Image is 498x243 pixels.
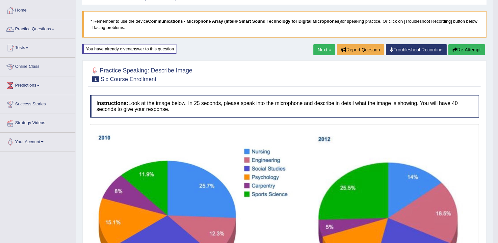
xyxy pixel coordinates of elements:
[148,19,341,24] b: Communications - Microphone Array (Intel® Smart Sound Technology for Digital Microphones)
[82,11,486,38] blockquote: * Remember to use the device for speaking practice. Or click on [Troubleshoot Recording] button b...
[0,1,75,18] a: Home
[0,39,75,55] a: Tests
[96,100,128,106] b: Instructions:
[0,114,75,130] a: Strategy Videos
[448,44,485,55] button: Re-Attempt
[313,44,335,55] a: Next »
[0,133,75,149] a: Your Account
[82,44,176,54] div: You have already given answer to this question
[101,76,156,82] small: Six Course Enrollment
[92,76,99,82] span: 1
[337,44,384,55] button: Report Question
[0,95,75,112] a: Success Stories
[90,66,192,82] h2: Practice Speaking: Describe Image
[0,76,75,93] a: Predictions
[386,44,447,55] a: Troubleshoot Recording
[90,95,479,117] h4: Look at the image below. In 25 seconds, please speak into the microphone and describe in detail w...
[0,20,75,37] a: Practice Questions
[0,58,75,74] a: Online Class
